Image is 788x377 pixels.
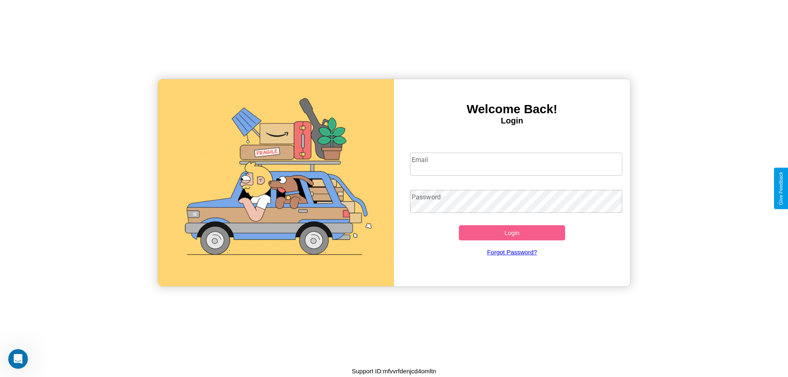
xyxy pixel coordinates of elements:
h3: Welcome Back! [394,102,630,116]
h4: Login [394,116,630,126]
button: Login [459,225,565,240]
iframe: Intercom live chat [8,349,28,369]
img: gif [158,79,394,286]
div: Give Feedback [778,172,784,205]
a: Forgot Password? [406,240,618,264]
p: Support ID: mfvvrfdenjcd4omltn [352,366,436,377]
